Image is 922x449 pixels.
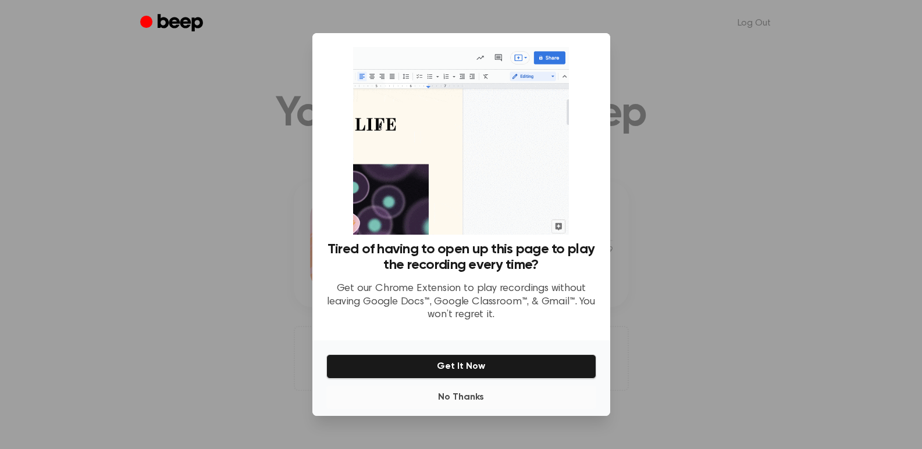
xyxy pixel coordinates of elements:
h3: Tired of having to open up this page to play the recording every time? [326,242,596,273]
button: Get It Now [326,354,596,379]
a: Log Out [726,9,782,37]
p: Get our Chrome Extension to play recordings without leaving Google Docs™, Google Classroom™, & Gm... [326,282,596,322]
button: No Thanks [326,386,596,409]
a: Beep [140,12,206,35]
img: Beep extension in action [353,47,569,235]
